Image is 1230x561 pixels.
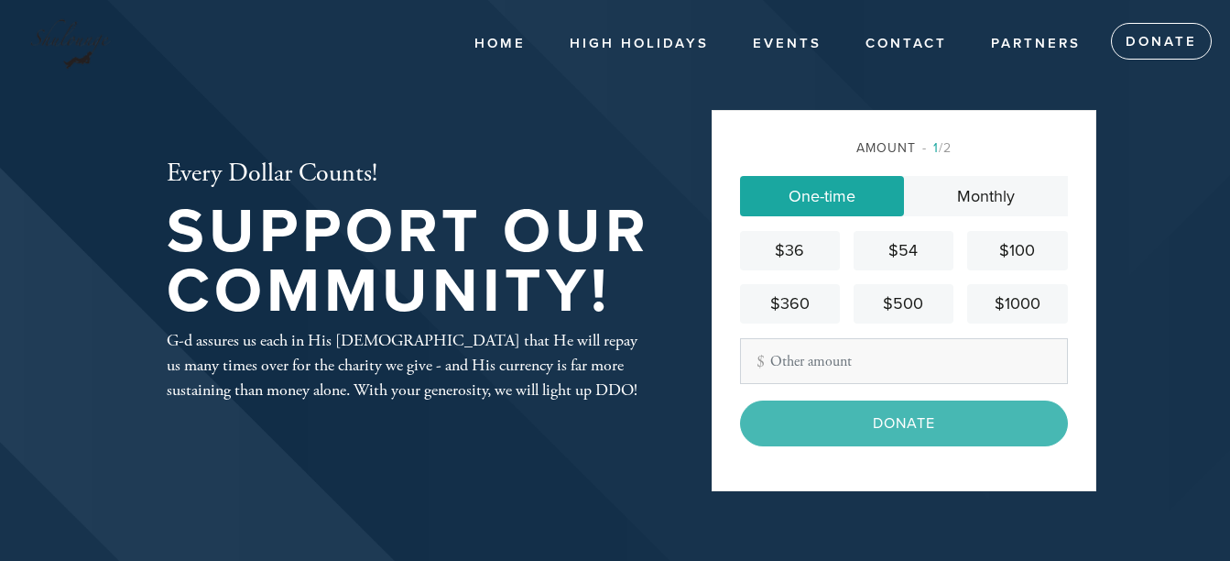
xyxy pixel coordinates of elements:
[974,291,1060,316] div: $1000
[556,27,723,61] a: High Holidays
[747,238,833,263] div: $36
[1111,23,1212,60] a: Donate
[974,238,1060,263] div: $100
[739,27,835,61] a: Events
[967,231,1067,270] a: $100
[740,284,840,324] a: $360
[740,176,904,216] a: One-time
[461,27,539,61] a: Home
[861,238,946,263] div: $54
[854,231,953,270] a: $54
[27,9,113,75] img: Shulounge%20Logo%20HQ%20%28no%20background%29.png
[922,140,952,156] span: /2
[740,231,840,270] a: $36
[747,291,833,316] div: $360
[740,338,1068,384] input: Other amount
[167,159,652,190] h2: Every Dollar Counts!
[904,176,1068,216] a: Monthly
[861,291,946,316] div: $500
[167,328,652,402] div: G-d assures us each in His [DEMOGRAPHIC_DATA] that He will repay us many times over for the chari...
[740,138,1068,158] div: Amount
[167,203,652,321] h1: Support our Community!
[852,27,961,61] a: Contact
[967,284,1067,324] a: $1000
[977,27,1094,61] a: Partners
[854,284,953,324] a: $500
[933,140,939,156] span: 1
